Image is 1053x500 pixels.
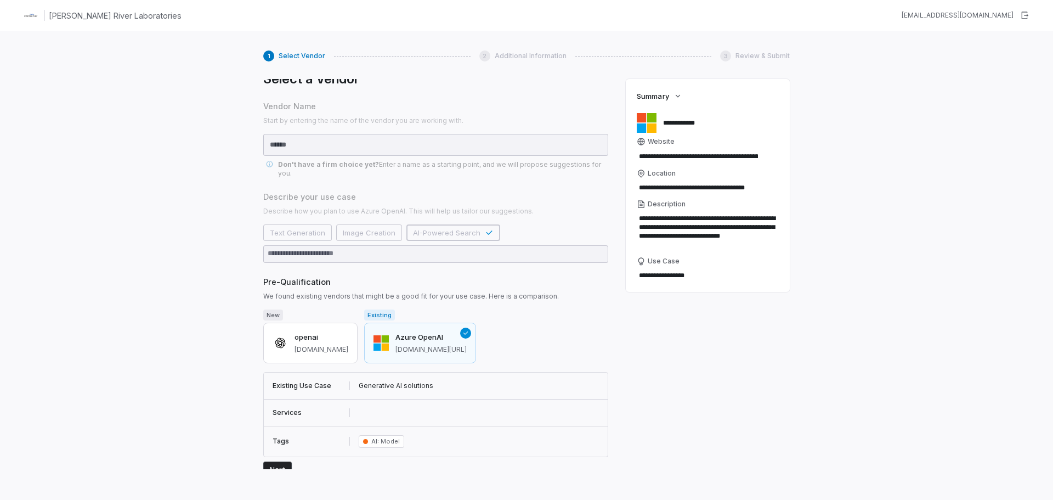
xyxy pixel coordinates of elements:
[648,200,686,209] span: Description
[263,207,608,216] span: Describe how you plan to use Azure OpenAI. This will help us tailor our suggestions.
[364,310,395,321] span: Existing
[379,437,400,445] span: Model
[637,180,779,195] input: Location
[371,437,379,445] span: AI :
[395,332,467,343] h3: Azure OpenAI
[364,323,476,363] button: Azure OpenAI[DOMAIN_NAME][URL]
[263,50,274,61] div: 1
[273,408,350,417] div: Services
[637,91,669,101] span: Summary
[273,437,350,446] div: Tags
[279,52,325,60] span: Select Vendor
[637,149,760,164] input: Website
[263,292,608,301] span: We found existing vendors that might be a good fit for your use case. Here is a comparison.
[648,137,675,146] span: Website
[350,373,608,400] td: Generative AI solutions
[395,345,467,354] span: azure.microsoft.com/en-us/products/ai-services/openai-service
[295,345,348,354] span: openai.com
[633,85,685,108] button: Summary
[479,50,490,61] div: 2
[49,10,182,21] h1: [PERSON_NAME] River Laboratories
[263,276,608,288] span: Pre-Qualification
[278,160,379,168] span: Don't have a firm choice yet?
[495,52,567,60] span: Additional Information
[263,310,283,321] span: New
[263,462,292,478] button: Next
[263,71,608,87] h1: Select a Vendor
[273,381,350,390] div: Existing Use Case
[263,191,608,203] span: Describe your use case
[648,257,680,266] span: Use Case
[22,7,39,24] img: Clerk Logo
[278,160,601,177] span: Enter a name as a starting point, and we will propose suggestions for you.
[735,52,790,60] span: Review & Submit
[263,100,608,112] span: Vendor Name
[902,11,1014,20] div: [EMAIL_ADDRESS][DOMAIN_NAME]
[648,169,676,178] span: Location
[637,268,779,283] textarea: Use Case
[263,323,358,363] button: openai[DOMAIN_NAME]
[263,116,608,125] span: Start by entering the name of the vendor you are working with.
[637,211,779,252] textarea: Description
[295,332,348,343] h3: openai
[720,50,731,61] div: 3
